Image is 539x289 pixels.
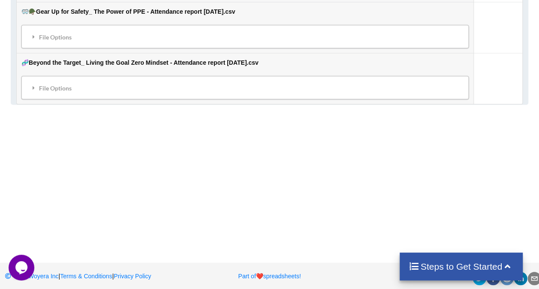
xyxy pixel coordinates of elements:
td: 🧬Beyond the Target_ Living the Goal Zero Mindset - Attendance report [DATE].csv [17,53,473,104]
a: 2025Woyera Inc [5,272,59,279]
a: Terms & Conditions [60,272,112,279]
div: File Options [24,78,466,96]
a: Part ofheartspreadsheets! [238,272,301,279]
h4: Steps to Get Started [408,261,514,272]
iframe: chat widget [9,255,36,280]
p: | | [5,271,175,280]
td: 🥽🪖Gear Up for Safety_ The Power of PPE - Attendance report [DATE].csv [17,2,473,53]
a: Privacy Policy [114,272,151,279]
span: heart [256,272,263,279]
div: File Options [24,27,466,45]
